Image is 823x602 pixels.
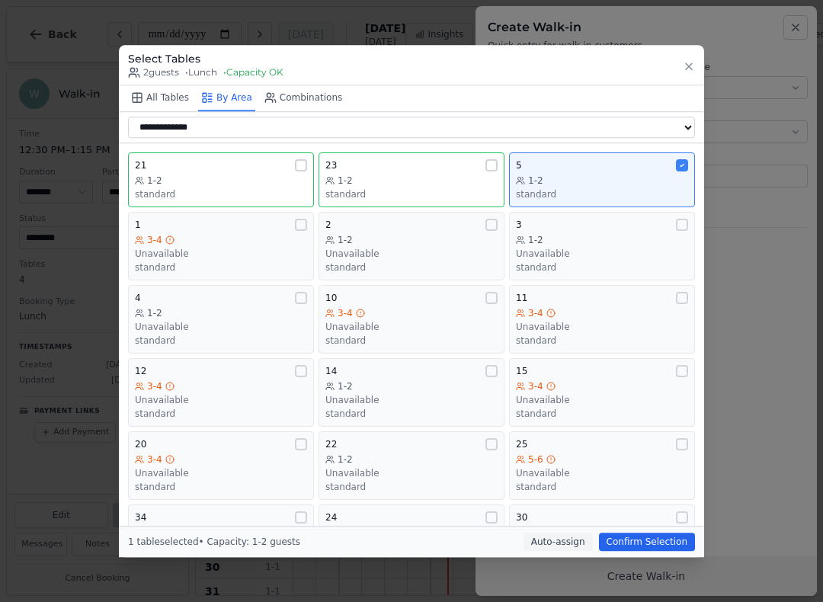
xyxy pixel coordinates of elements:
button: Auto-assign [524,533,593,551]
div: Unavailable [325,467,498,479]
button: 51-2standard [509,152,695,207]
span: 3 [516,219,522,231]
button: 153-4Unavailablestandard [509,358,695,427]
span: 1-2 [338,380,353,392]
span: 1-2 [338,234,353,246]
div: standard [325,408,498,420]
span: 3-4 [528,380,543,392]
span: 20 [135,438,146,450]
div: Unavailable [325,394,498,406]
div: Unavailable [135,321,307,333]
div: Unavailable [516,467,688,479]
div: Unavailable [135,467,307,479]
div: standard [135,481,307,493]
button: By Area [198,85,255,111]
span: 21 [135,159,146,171]
span: 3-4 [147,380,162,392]
span: 15 [516,365,527,377]
span: 3-4 [147,234,162,246]
div: standard [516,408,688,420]
span: 11 [516,292,527,304]
button: 21-2Unavailablestandard [319,212,504,280]
div: standard [135,188,307,200]
div: standard [325,261,498,274]
span: 1 table selected • Capacity: 1-2 guests [128,536,300,547]
button: 301-1Unavailablestandard [509,504,695,573]
span: 1 [135,219,141,231]
div: Unavailable [135,248,307,260]
span: 1-2 [147,175,162,187]
span: 1-2 [528,175,543,187]
button: 243-4Unavailablestandard [319,504,504,573]
button: Confirm Selection [599,533,695,551]
div: standard [516,188,688,200]
span: 3-4 [147,453,162,466]
span: 14 [325,365,337,377]
span: 1-2 [338,453,353,466]
div: standard [135,335,307,347]
span: 24 [325,511,337,524]
div: standard [325,481,498,493]
span: 1-2 [528,234,543,246]
span: 30 [516,511,527,524]
button: All Tables [128,85,192,111]
div: standard [516,261,688,274]
span: 5-6 [528,453,543,466]
span: 1-2 [338,175,353,187]
span: • Lunch [185,66,217,78]
span: 3-4 [528,307,543,319]
button: 221-2Unavailablestandard [319,431,504,500]
span: 1-2 [147,307,162,319]
button: 123-4Unavailablestandard [128,358,314,427]
div: standard [516,481,688,493]
span: 3-4 [338,307,353,319]
div: standard [135,408,307,420]
div: Unavailable [516,321,688,333]
div: standard [135,261,307,274]
button: 203-4Unavailablestandard [128,431,314,500]
span: 4 [135,292,141,304]
span: • Capacity OK [223,66,283,78]
div: Unavailable [325,248,498,260]
button: 255-6Unavailablestandard [509,431,695,500]
button: 211-2standard [128,152,314,207]
div: Unavailable [135,394,307,406]
span: 23 [325,159,337,171]
div: Unavailable [516,394,688,406]
div: Unavailable [325,321,498,333]
span: 12 [135,365,146,377]
span: 5 [516,159,522,171]
button: 113-4Unavailablestandard [509,285,695,354]
button: Combinations [261,85,346,111]
div: standard [516,335,688,347]
span: 34 [135,511,146,524]
button: 41-2Unavailablestandard [128,285,314,354]
button: 341-2Unavailablestandard [128,504,314,573]
button: 13-4Unavailablestandard [128,212,314,280]
span: 10 [325,292,337,304]
span: 22 [325,438,337,450]
button: 31-2Unavailablestandard [509,212,695,280]
h3: Select Tables [128,51,283,66]
span: 2 guests [128,66,179,78]
div: standard [325,335,498,347]
button: 141-2Unavailablestandard [319,358,504,427]
span: 25 [516,438,527,450]
span: 2 [325,219,331,231]
button: 103-4Unavailablestandard [319,285,504,354]
button: 231-2standard [319,152,504,207]
div: Unavailable [516,248,688,260]
div: standard [325,188,498,200]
